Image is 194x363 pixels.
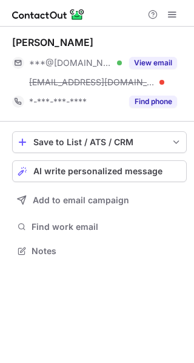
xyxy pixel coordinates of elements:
[29,77,155,88] span: [EMAIL_ADDRESS][DOMAIN_NAME]
[12,218,187,235] button: Find work email
[12,131,187,153] button: save-profile-one-click
[12,7,85,22] img: ContactOut v5.3.10
[12,189,187,211] button: Add to email campaign
[32,221,182,232] span: Find work email
[129,96,177,108] button: Reveal Button
[129,57,177,69] button: Reveal Button
[12,243,187,260] button: Notes
[33,137,166,147] div: Save to List / ATS / CRM
[12,36,93,48] div: [PERSON_NAME]
[33,166,162,176] span: AI write personalized message
[29,57,113,68] span: ***@[DOMAIN_NAME]
[33,195,129,205] span: Add to email campaign
[12,160,187,182] button: AI write personalized message
[32,246,182,257] span: Notes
